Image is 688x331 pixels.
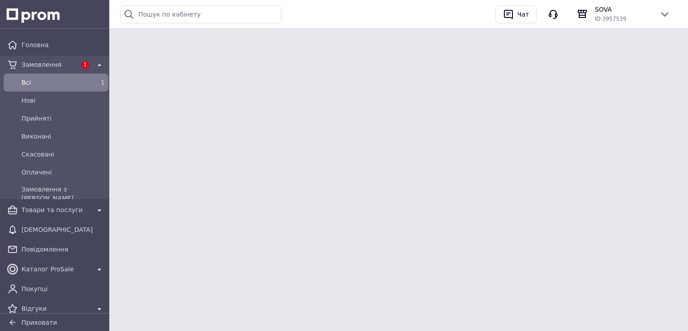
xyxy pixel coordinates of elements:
span: Всi [21,78,87,87]
span: Оплачені [21,168,105,177]
span: Замовлення [21,60,76,69]
span: 1 [81,61,89,69]
span: Прийняті [21,114,105,123]
span: SOVA [595,5,652,14]
span: Товари та послуги [21,205,90,214]
span: Приховати [21,319,57,326]
span: Нові [21,96,105,105]
span: Головна [21,40,105,49]
span: Відгуки [21,304,90,313]
input: Пошук по кабінету [120,5,281,23]
span: 1 [101,79,105,86]
span: Покупці [21,284,105,293]
span: ID: 3957539 [595,16,626,22]
span: Замовлення з [PERSON_NAME] [21,185,105,203]
button: Чат [495,5,537,23]
span: [DEMOGRAPHIC_DATA] [21,225,105,234]
span: Каталог ProSale [21,265,90,274]
span: Виконані [21,132,105,141]
span: Скасовані [21,150,105,159]
div: Чат [516,8,531,21]
span: Повідомлення [21,245,105,254]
